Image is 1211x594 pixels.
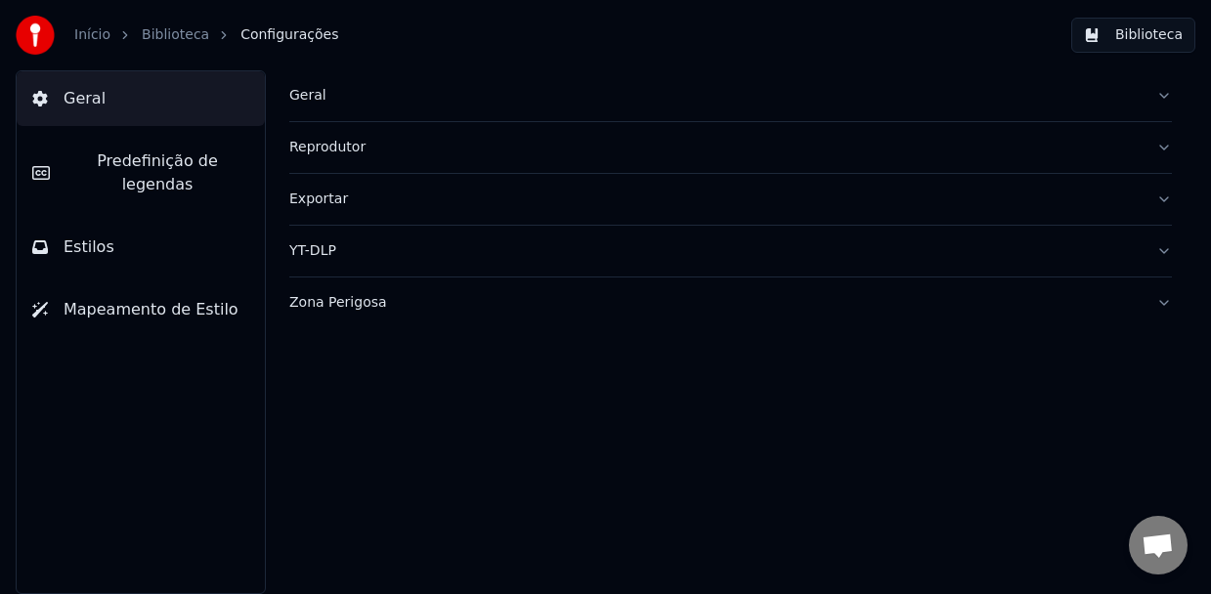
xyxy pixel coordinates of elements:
[64,87,106,110] span: Geral
[65,149,249,196] span: Predefinição de legendas
[64,235,114,259] span: Estilos
[16,16,55,55] img: youka
[74,25,338,45] nav: breadcrumb
[289,241,1141,261] div: YT-DLP
[1129,516,1188,574] div: Bate-papo aberto
[289,70,1172,121] button: Geral
[17,220,265,275] button: Estilos
[289,293,1141,313] div: Zona Perigosa
[74,25,110,45] a: Início
[289,190,1141,209] div: Exportar
[289,277,1172,328] button: Zona Perigosa
[289,226,1172,276] button: YT-DLP
[64,298,238,321] span: Mapeamento de Estilo
[17,134,265,212] button: Predefinição de legendas
[289,86,1141,106] div: Geral
[142,25,209,45] a: Biblioteca
[17,71,265,126] button: Geral
[289,138,1141,157] div: Reprodutor
[289,174,1172,225] button: Exportar
[17,282,265,337] button: Mapeamento de Estilo
[1071,18,1195,53] button: Biblioteca
[289,122,1172,173] button: Reprodutor
[240,25,338,45] span: Configurações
